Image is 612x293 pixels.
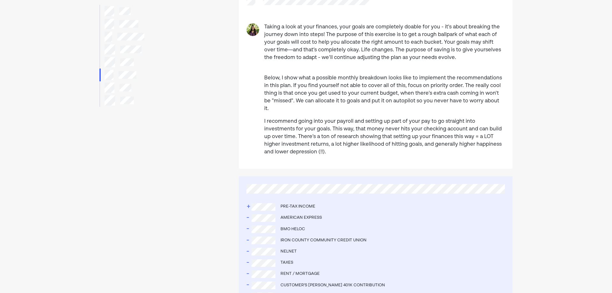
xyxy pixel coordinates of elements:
div: - [246,280,251,291]
div: + [246,201,251,212]
div: Iron County Community Credit Union [280,237,367,244]
div: Taxes [280,260,293,266]
div: Pre-tax income [280,203,315,210]
p: Below, I show what a possible monthly breakdown looks like to implement the recommendations in th... [264,67,505,113]
div: Rent / mortgage [280,271,320,277]
p: I recommend going into your payroll and setting up part of your pay to go straight into investmen... [264,118,505,156]
div: - [246,212,251,223]
div: - [246,223,251,235]
div: - [246,246,251,257]
div: Nelnet [280,248,297,255]
div: - [246,257,251,268]
div: BMO Heloc [280,226,305,233]
div: - [246,268,251,280]
div: American Express [280,215,322,221]
div: Customer's [PERSON_NAME] 401k contribution [280,282,385,289]
p: Taking a look at your finances, your goals are completely doable for you - it's about breaking th... [264,23,505,62]
div: - [246,235,251,246]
